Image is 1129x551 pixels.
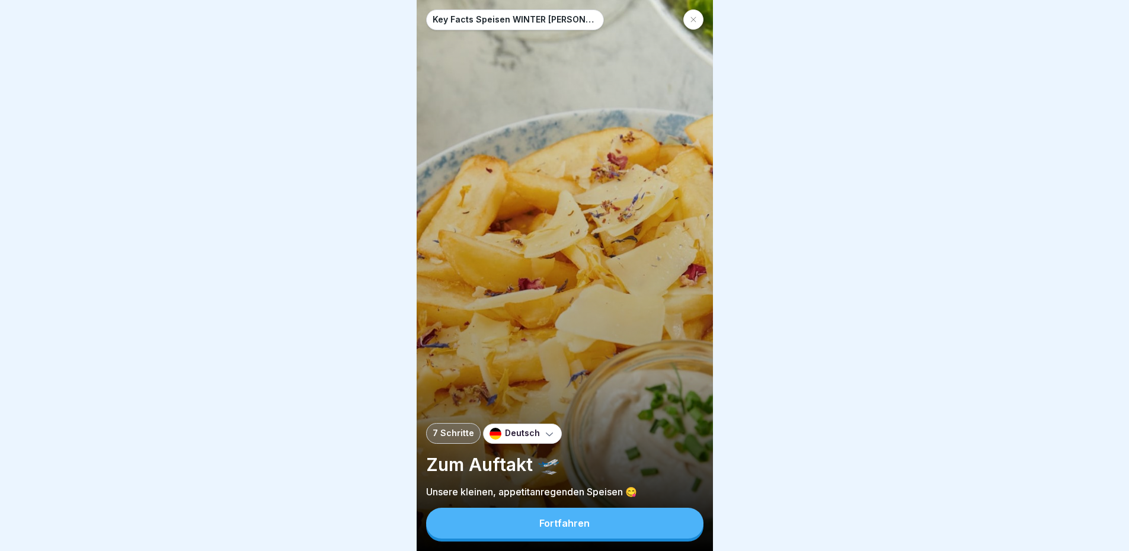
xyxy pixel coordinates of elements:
p: Unsere kleinen, appetitanregenden Speisen 😋 [426,485,703,498]
div: Fortfahren [539,518,590,528]
p: Deutsch [505,428,540,438]
p: Key Facts Speisen WINTER [PERSON_NAME] 🥗 [433,15,597,25]
p: 7 Schritte [433,428,474,438]
p: Zum Auftakt 🛫 [426,453,703,476]
button: Fortfahren [426,508,703,539]
img: de.svg [490,428,501,440]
